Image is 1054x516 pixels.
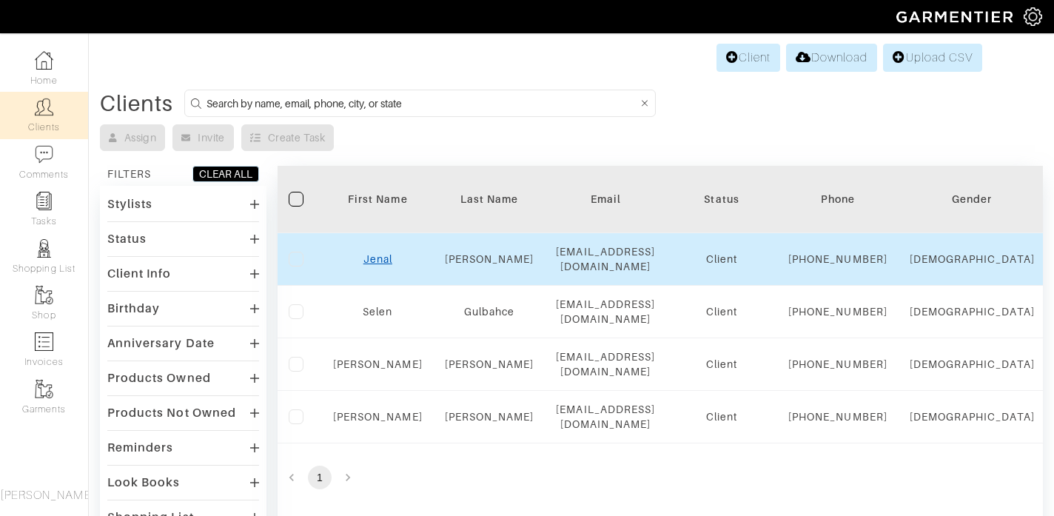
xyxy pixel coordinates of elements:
[107,440,173,455] div: Reminders
[107,371,211,386] div: Products Owned
[207,94,638,113] input: Search by name, email, phone, city, or state
[788,252,887,267] div: [PHONE_NUMBER]
[788,409,887,424] div: [PHONE_NUMBER]
[35,286,53,304] img: garments-icon-b7da505a4dc4fd61783c78ac3ca0ef83fa9d6f193b1c9dc38574b1d14d53ca28.png
[677,252,766,267] div: Client
[363,306,392,318] a: Selen
[677,192,766,207] div: Status
[308,466,332,489] button: page 1
[35,192,53,210] img: reminder-icon-8004d30b9f0a5d33ae49ab947aed9ed385cf756f9e5892f1edd6e32f2345188e.png
[445,411,534,423] a: [PERSON_NAME]
[677,304,766,319] div: Client
[333,411,423,423] a: [PERSON_NAME]
[445,358,534,370] a: [PERSON_NAME]
[883,44,982,72] a: Upload CSV
[716,44,780,72] a: Client
[35,98,53,116] img: clients-icon-6bae9207a08558b7cb47a8932f037763ab4055f8c8b6bfacd5dc20c3e0201464.png
[788,192,887,207] div: Phone
[107,197,152,212] div: Stylists
[677,357,766,372] div: Client
[556,192,655,207] div: Email
[788,304,887,319] div: [PHONE_NUMBER]
[556,349,655,379] div: [EMAIL_ADDRESS][DOMAIN_NAME]
[35,380,53,398] img: garments-icon-b7da505a4dc4fd61783c78ac3ca0ef83fa9d6f193b1c9dc38574b1d14d53ca28.png
[910,304,1035,319] div: [DEMOGRAPHIC_DATA]
[333,192,423,207] div: First Name
[910,252,1035,267] div: [DEMOGRAPHIC_DATA]
[445,253,534,265] a: [PERSON_NAME]
[910,357,1035,372] div: [DEMOGRAPHIC_DATA]
[35,51,53,70] img: dashboard-icon-dbcd8f5a0b271acd01030246c82b418ddd0df26cd7fceb0bd07c9910d44c42f6.png
[445,192,534,207] div: Last Name
[100,96,173,111] div: Clients
[107,167,151,181] div: FILTERS
[910,409,1035,424] div: [DEMOGRAPHIC_DATA]
[199,167,252,181] div: CLEAR ALL
[107,232,147,247] div: Status
[910,192,1035,207] div: Gender
[35,239,53,258] img: stylists-icon-eb353228a002819b7ec25b43dbf5f0378dd9e0616d9560372ff212230b889e62.png
[363,253,392,265] a: Jenal
[556,244,655,274] div: [EMAIL_ADDRESS][DOMAIN_NAME]
[107,475,181,490] div: Look Books
[107,301,160,316] div: Birthday
[899,166,1046,233] th: Toggle SortBy
[889,4,1024,30] img: garmentier-logo-header-white-b43fb05a5012e4ada735d5af1a66efaba907eab6374d6393d1fbf88cb4ef424d.png
[192,166,259,182] button: CLEAR ALL
[666,166,777,233] th: Toggle SortBy
[35,332,53,351] img: orders-icon-0abe47150d42831381b5fb84f609e132dff9fe21cb692f30cb5eec754e2cba89.png
[556,297,655,326] div: [EMAIL_ADDRESS][DOMAIN_NAME]
[1024,7,1042,26] img: gear-icon-white-bd11855cb880d31180b6d7d6211b90ccbf57a29d726f0c71d8c61bd08dd39cc2.png
[107,336,215,351] div: Anniversary Date
[556,402,655,432] div: [EMAIL_ADDRESS][DOMAIN_NAME]
[788,357,887,372] div: [PHONE_NUMBER]
[278,466,1043,489] nav: pagination navigation
[786,44,877,72] a: Download
[322,166,434,233] th: Toggle SortBy
[333,358,423,370] a: [PERSON_NAME]
[677,409,766,424] div: Client
[107,267,172,281] div: Client Info
[464,306,514,318] a: Gulbahce
[35,145,53,164] img: comment-icon-a0a6a9ef722e966f86d9cbdc48e553b5cf19dbc54f86b18d962a5391bc8f6eb6.png
[107,406,236,420] div: Products Not Owned
[434,166,546,233] th: Toggle SortBy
